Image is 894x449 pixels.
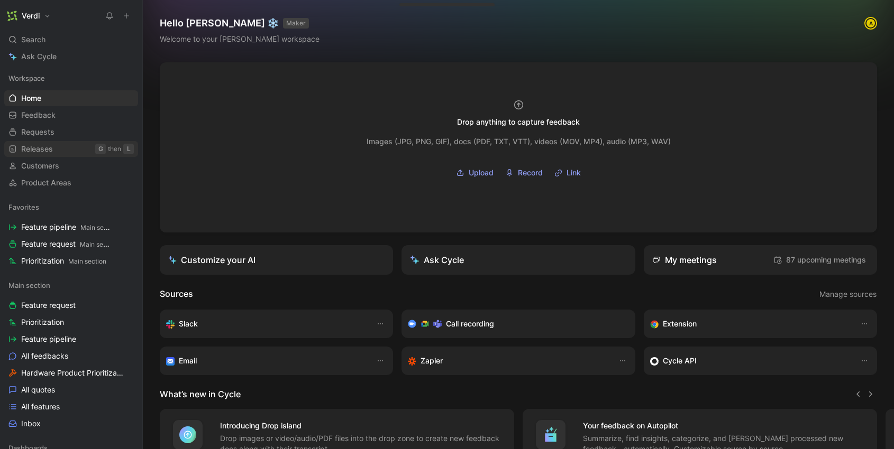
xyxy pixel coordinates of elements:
span: Releases [21,144,53,154]
span: Feature request [21,300,76,311]
button: Manage sources [819,287,877,301]
div: G [95,144,106,154]
a: Feature request [4,297,138,313]
span: Feature request [21,239,112,250]
h1: Verdi [22,11,40,21]
span: Link [567,166,581,179]
span: Record [518,166,543,179]
h4: Your feedback on Autopilot [583,419,864,432]
span: Feedback [21,110,56,120]
div: A [865,18,876,29]
button: VerdiVerdi [4,8,53,23]
h2: What’s new in Cycle [160,388,241,400]
div: then [108,144,121,154]
a: Hardware Product Prioritization [4,365,138,381]
div: Search [4,32,138,48]
div: Customize your AI [168,254,256,266]
a: Feature pipeline [4,331,138,347]
h3: Email [179,354,197,367]
h3: Call recording [446,317,494,330]
a: PrioritizationMain section [4,253,138,269]
div: Capture feedback from thousands of sources with Zapier (survey results, recordings, sheets, etc). [408,354,607,367]
button: Upload [452,165,497,181]
span: Main section [80,223,118,231]
a: Product Areas [4,175,138,191]
div: Sync customers & send feedback from custom sources. Get inspired by our favorite use case [650,354,850,367]
a: All features [4,399,138,415]
a: Prioritization [4,314,138,330]
div: Favorites [4,199,138,215]
div: Workspace [4,70,138,86]
span: Product Areas [21,177,71,188]
div: Images (JPG, PNG, GIF), docs (PDF, TXT, VTT), videos (MOV, MP4), audio (MP3, WAV) [367,135,671,148]
span: Main section [8,280,50,291]
div: Record & transcribe meetings from Zoom, Meet & Teams. [408,317,620,330]
div: My meetings [652,254,717,266]
span: Prioritization [21,317,64,328]
span: Ask Cycle [21,50,57,63]
a: Home [4,90,138,106]
div: Welcome to your [PERSON_NAME] workspace [160,33,320,45]
span: Manage sources [819,288,877,301]
span: Prioritization [21,256,106,267]
div: L [123,144,134,154]
span: 87 upcoming meetings [773,254,866,266]
a: Customers [4,158,138,174]
h3: Slack [179,317,198,330]
div: Ask Cycle [410,254,464,266]
button: Record [501,165,546,181]
button: 87 upcoming meetings [771,251,869,268]
button: Ask Cycle [402,245,635,275]
a: Ask Cycle [4,49,138,64]
h3: Zapier [421,354,443,367]
span: Favorites [8,202,39,212]
img: Verdi [7,11,17,21]
span: Feature pipeline [21,222,112,233]
h2: Sources [160,287,193,301]
div: Main sectionFeature requestPrioritizationFeature pipelineAll feedbacksHardware Product Prioritiza... [4,277,138,432]
span: Workspace [8,73,45,83]
a: Feature requestMain section [4,236,138,252]
a: Inbox [4,416,138,432]
a: Feature pipelineMain section [4,219,138,235]
div: Drop anything to capture feedback [457,116,580,128]
div: Capture feedback from anywhere on the web [650,317,850,330]
a: Feedback [4,107,138,123]
a: All feedbacks [4,348,138,364]
span: Main section [80,240,118,248]
span: Main section [68,257,106,265]
span: All features [21,401,60,412]
span: Customers [21,161,59,171]
a: Customize your AI [160,245,393,275]
div: Sync your customers, send feedback and get updates in Slack [166,317,366,330]
h3: Cycle API [663,354,697,367]
span: All quotes [21,385,55,395]
span: Upload [469,166,494,179]
span: Hardware Product Prioritization [21,368,124,378]
button: Link [551,165,585,181]
h4: Introducing Drop island [220,419,501,432]
a: ReleasesGthenL [4,141,138,157]
span: Feature pipeline [21,334,76,344]
div: Main section [4,277,138,293]
span: Home [21,93,41,104]
span: All feedbacks [21,351,68,361]
button: MAKER [283,18,309,29]
a: Requests [4,124,138,140]
a: All quotes [4,382,138,398]
div: Forward emails to your feedback inbox [166,354,366,367]
span: Search [21,33,45,46]
span: Inbox [21,418,41,429]
h3: Extension [663,317,697,330]
h1: Hello [PERSON_NAME] ❄️ [160,17,320,30]
span: Requests [21,127,54,137]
